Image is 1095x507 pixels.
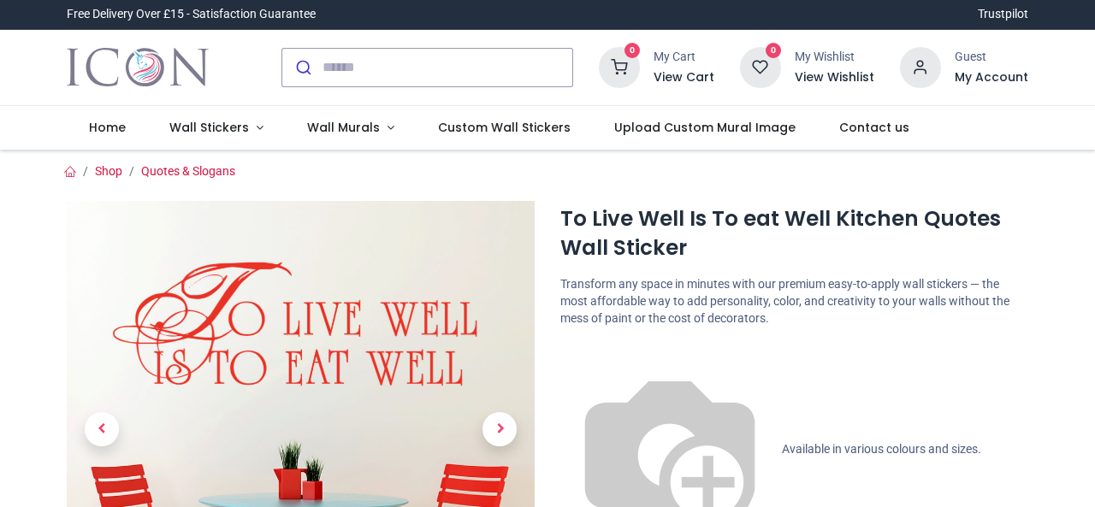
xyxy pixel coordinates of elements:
div: Free Delivery Over £15 - Satisfaction Guarantee [67,6,316,23]
p: Transform any space in minutes with our premium easy-to-apply wall stickers — the most affordable... [560,276,1028,327]
a: 0 [740,59,781,73]
button: Submit [282,49,323,86]
img: Icon Wall Stickers [67,44,208,91]
a: Logo of Icon Wall Stickers [67,44,208,91]
h1: To Live Well Is To eat Well Kitchen Quotes Wall Sticker [560,204,1028,263]
span: Wall Stickers [169,119,249,136]
div: Guest [955,49,1028,66]
a: Wall Murals [285,106,416,150]
a: 0 [599,59,640,73]
a: Shop [95,164,122,178]
span: Available in various colours and sizes. [782,442,981,456]
a: View Wishlist [795,69,874,86]
a: Wall Stickers [148,106,286,150]
span: Upload Custom Mural Image [614,119,796,136]
a: My Account [955,69,1028,86]
a: View Cart [654,69,714,86]
span: Next [482,412,517,446]
sup: 0 [624,43,641,59]
a: Quotes & Slogans [141,164,235,178]
div: My Cart [654,49,714,66]
span: Previous [85,412,119,446]
span: Home [89,119,126,136]
div: My Wishlist [795,49,874,66]
a: Trustpilot [978,6,1028,23]
span: Custom Wall Stickers [438,119,571,136]
span: Wall Murals [307,119,380,136]
span: Contact us [839,119,909,136]
sup: 0 [766,43,782,59]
